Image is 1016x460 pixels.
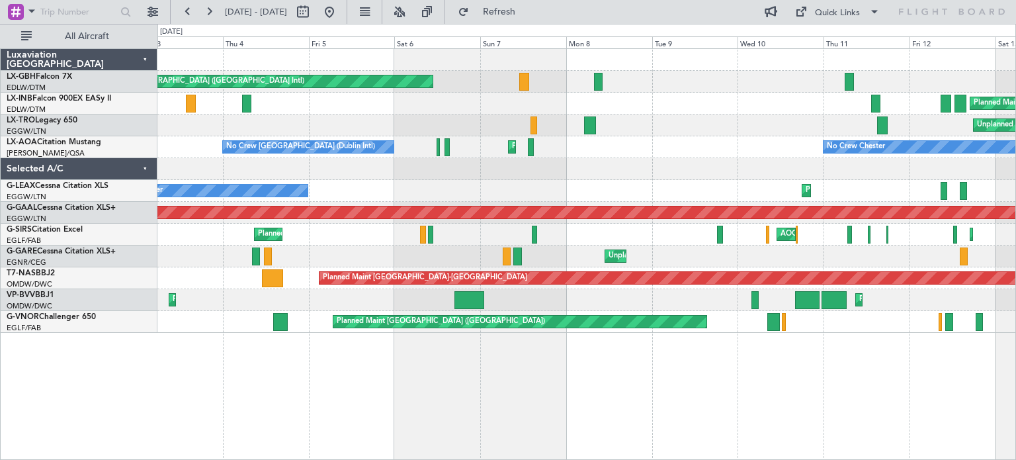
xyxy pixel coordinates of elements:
a: EGNR/CEG [7,257,46,267]
div: Planned Maint Dubai (Al Maktoum Intl) [173,290,303,310]
span: LX-GBH [7,73,36,81]
input: Trip Number [40,2,116,22]
div: Sat 6 [394,36,480,48]
a: G-GARECessna Citation XLS+ [7,248,116,255]
div: No Crew Chester [827,137,885,157]
div: Unplanned Maint Chester [609,246,694,266]
span: LX-TRO [7,116,35,124]
div: Quick Links [815,7,860,20]
a: EDLW/DTM [7,83,46,93]
a: G-GAALCessna Citation XLS+ [7,204,116,212]
a: EGGW/LTN [7,214,46,224]
span: G-LEAX [7,182,35,190]
span: LX-INB [7,95,32,103]
a: EGGW/LTN [7,192,46,202]
button: Refresh [452,1,531,23]
a: [PERSON_NAME]/QSA [7,148,85,158]
span: VP-BVV [7,291,35,299]
a: EGLF/FAB [7,323,41,333]
div: Planned Maint Nice ([GEOGRAPHIC_DATA]) [859,290,1007,310]
div: Wed 3 [137,36,223,48]
a: G-VNORChallenger 650 [7,313,96,321]
div: Mon 8 [566,36,652,48]
div: Planned Maint [GEOGRAPHIC_DATA] ([GEOGRAPHIC_DATA]) [806,181,1014,201]
div: Thu 11 [824,36,910,48]
div: Planned Maint [GEOGRAPHIC_DATA] ([GEOGRAPHIC_DATA]) [258,224,466,244]
div: Fri 12 [910,36,995,48]
a: G-SIRSCitation Excel [7,226,83,234]
a: LX-TROLegacy 650 [7,116,77,124]
div: Planned Maint [GEOGRAPHIC_DATA] ([GEOGRAPHIC_DATA]) [337,312,545,332]
a: VP-BVVBBJ1 [7,291,54,299]
a: LX-GBHFalcon 7X [7,73,72,81]
a: EDLW/DTM [7,105,46,115]
a: LX-INBFalcon 900EX EASy II [7,95,111,103]
a: EGLF/FAB [7,236,41,246]
span: [DATE] - [DATE] [225,6,287,18]
span: T7-NAS [7,269,36,277]
div: AOG Maint [PERSON_NAME] [781,224,881,244]
button: All Aircraft [15,26,144,47]
a: OMDW/DWC [7,279,52,289]
span: G-GAAL [7,204,37,212]
div: Sun 7 [480,36,566,48]
div: Thu 4 [223,36,309,48]
div: [DATE] [160,26,183,38]
span: LX-AOA [7,138,37,146]
div: Tue 9 [652,36,738,48]
div: No Crew [GEOGRAPHIC_DATA] (Dublin Intl) [226,137,375,157]
div: Planned Maint [GEOGRAPHIC_DATA] ([GEOGRAPHIC_DATA] Intl) [83,71,304,91]
a: T7-NASBBJ2 [7,269,55,277]
a: EGGW/LTN [7,126,46,136]
a: LX-AOACitation Mustang [7,138,101,146]
div: Planned Maint [GEOGRAPHIC_DATA] ([GEOGRAPHIC_DATA]) [512,137,720,157]
div: Fri 5 [309,36,395,48]
span: G-SIRS [7,226,32,234]
span: All Aircraft [34,32,140,41]
button: Quick Links [788,1,886,23]
span: Refresh [472,7,527,17]
div: Planned Maint [GEOGRAPHIC_DATA]-[GEOGRAPHIC_DATA] [323,268,527,288]
a: OMDW/DWC [7,301,52,311]
span: G-GARE [7,248,37,255]
span: G-VNOR [7,313,39,321]
a: G-LEAXCessna Citation XLS [7,182,108,190]
div: Wed 10 [738,36,824,48]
